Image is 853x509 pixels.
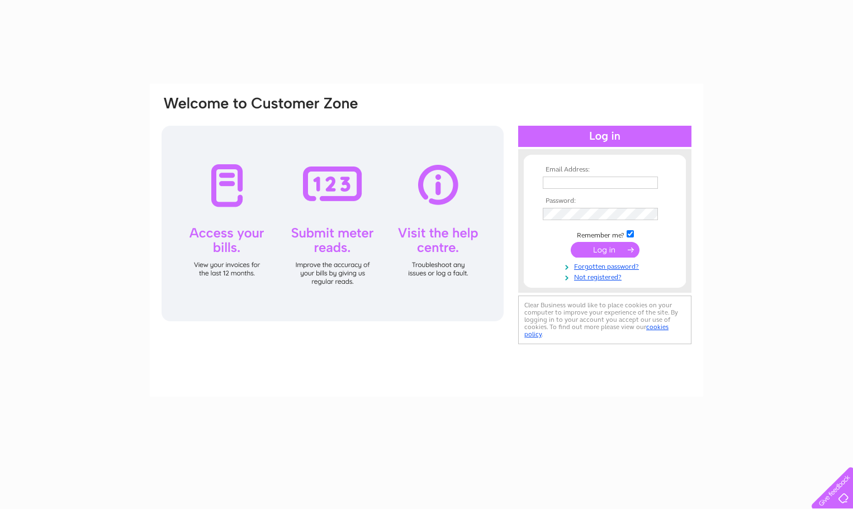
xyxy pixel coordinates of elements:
[543,260,670,271] a: Forgotten password?
[540,229,670,240] td: Remember me?
[524,323,669,338] a: cookies policy
[571,242,639,258] input: Submit
[543,271,670,282] a: Not registered?
[518,296,691,344] div: Clear Business would like to place cookies on your computer to improve your experience of the sit...
[540,197,670,205] th: Password:
[540,166,670,174] th: Email Address:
